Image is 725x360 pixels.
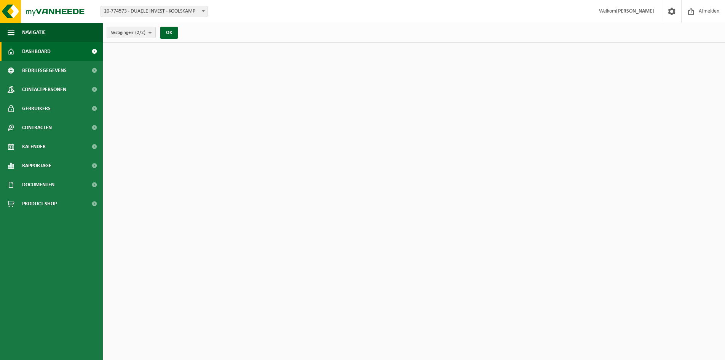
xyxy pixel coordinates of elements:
span: Product Shop [22,194,57,213]
span: Navigatie [22,23,46,42]
span: Vestigingen [111,27,145,38]
span: Documenten [22,175,54,194]
span: Contracten [22,118,52,137]
span: 10-774573 - DUAELE INVEST - KOOLSKAMP [101,6,208,17]
span: 10-774573 - DUAELE INVEST - KOOLSKAMP [101,6,207,17]
span: Kalender [22,137,46,156]
span: Dashboard [22,42,51,61]
button: Vestigingen(2/2) [107,27,156,38]
span: Contactpersonen [22,80,66,99]
span: Rapportage [22,156,51,175]
strong: [PERSON_NAME] [616,8,654,14]
span: Gebruikers [22,99,51,118]
count: (2/2) [135,30,145,35]
span: Bedrijfsgegevens [22,61,67,80]
button: OK [160,27,178,39]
